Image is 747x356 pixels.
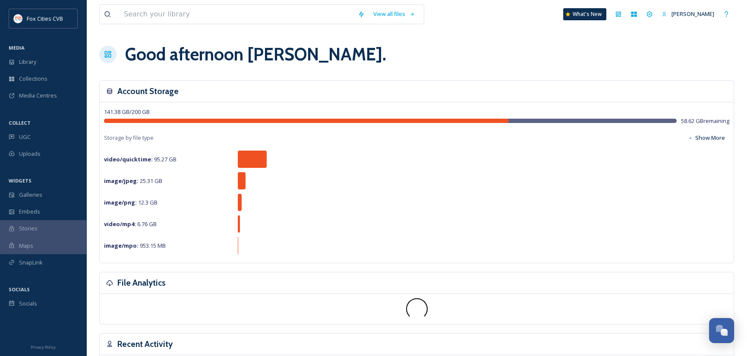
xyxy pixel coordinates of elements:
span: 58.62 GB remaining [681,117,729,125]
span: Embeds [19,208,40,216]
span: 25.31 GB [104,177,162,185]
h3: Recent Activity [117,338,173,350]
span: Media Centres [19,91,57,100]
span: 12.3 GB [104,198,158,206]
button: Show More [684,129,729,146]
span: SnapLink [19,258,43,267]
span: Galleries [19,191,42,199]
span: 141.38 GB / 200 GB [104,108,150,116]
strong: image/png : [104,198,137,206]
span: WIDGETS [9,177,32,184]
a: What's New [563,8,606,20]
h3: Account Storage [117,85,179,98]
span: UGC [19,133,31,141]
a: [PERSON_NAME] [657,6,719,22]
span: Stories [19,224,38,233]
a: View all files [369,6,419,22]
span: Uploads [19,150,41,158]
h3: File Analytics [117,277,166,289]
span: COLLECT [9,120,31,126]
span: 95.27 GB [104,155,177,163]
span: Fox Cities CVB [27,15,63,22]
strong: image/jpeg : [104,177,139,185]
span: Collections [19,75,47,83]
span: Storage by file type [104,134,154,142]
span: SOCIALS [9,286,30,293]
h1: Good afternoon [PERSON_NAME] . [125,41,386,67]
strong: image/mpo : [104,242,139,249]
span: Maps [19,242,33,250]
span: [PERSON_NAME] [671,10,714,18]
span: Socials [19,299,37,308]
span: 6.76 GB [104,220,157,228]
span: 953.15 MB [104,242,166,249]
img: images.png [14,14,22,23]
span: MEDIA [9,44,25,51]
span: Library [19,58,36,66]
span: Privacy Policy [31,344,56,350]
input: Search your library [120,5,353,24]
button: Open Chat [709,318,734,343]
a: Privacy Policy [31,341,56,352]
strong: video/quicktime : [104,155,153,163]
strong: video/mp4 : [104,220,136,228]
